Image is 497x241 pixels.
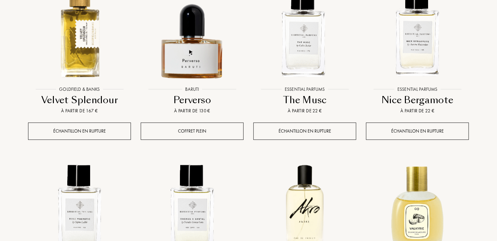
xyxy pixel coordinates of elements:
[141,122,244,140] div: Coffret plein
[28,122,131,140] div: Échantillon en rupture
[366,122,469,140] div: Échantillon en rupture
[369,107,466,114] div: À partir de 22 €
[31,107,128,114] div: À partir de 167 €
[253,122,356,140] div: Échantillon en rupture
[256,107,354,114] div: À partir de 22 €
[143,107,241,114] div: À partir de 130 €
